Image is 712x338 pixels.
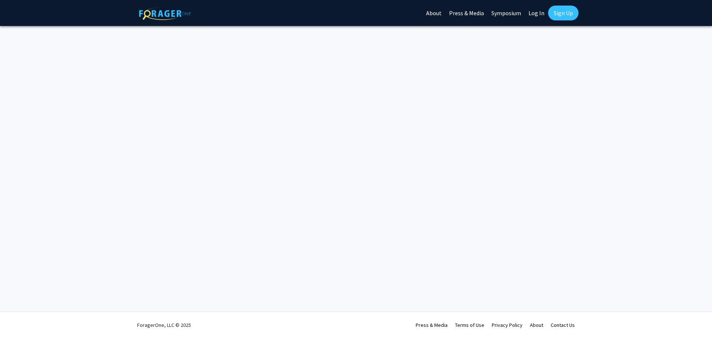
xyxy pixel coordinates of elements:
img: ForagerOne Logo [139,7,191,20]
a: About [530,322,543,328]
a: Contact Us [551,322,575,328]
a: Sign Up [548,6,578,20]
a: Privacy Policy [492,322,523,328]
div: ForagerOne, LLC © 2025 [137,312,191,338]
a: Press & Media [416,322,448,328]
a: Terms of Use [455,322,484,328]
